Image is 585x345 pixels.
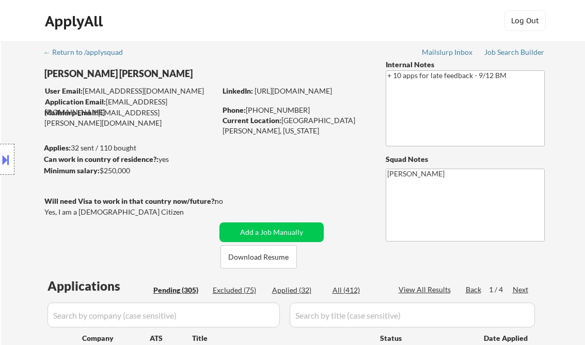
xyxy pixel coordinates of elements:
[223,106,246,114] strong: Phone:
[484,49,545,56] div: Job Search Builder
[223,116,281,125] strong: Current Location:
[272,285,324,295] div: Applied (32)
[223,115,369,136] div: [GEOGRAPHIC_DATA][PERSON_NAME], [US_STATE]
[386,59,545,70] div: Internal Notes
[192,333,370,343] div: Title
[466,284,482,295] div: Back
[484,333,529,343] div: Date Applied
[513,284,529,295] div: Next
[255,86,332,95] a: [URL][DOMAIN_NAME]
[43,48,133,58] a: ← Return to /applysquad
[333,285,384,295] div: All (412)
[48,280,150,292] div: Applications
[399,284,454,295] div: View All Results
[82,333,150,343] div: Company
[422,48,473,58] a: Mailslurp Inbox
[215,196,244,206] div: no
[223,105,369,115] div: [PHONE_NUMBER]
[150,333,192,343] div: ATS
[484,48,545,58] a: Job Search Builder
[219,222,324,242] button: Add a Job Manually
[386,154,545,164] div: Squad Notes
[504,10,546,31] button: Log Out
[213,285,264,295] div: Excluded (75)
[489,284,513,295] div: 1 / 4
[422,49,473,56] div: Mailslurp Inbox
[153,285,205,295] div: Pending (305)
[223,86,253,95] strong: LinkedIn:
[43,49,133,56] div: ← Return to /applysquad
[220,245,297,268] button: Download Resume
[48,303,280,327] input: Search by company (case sensitive)
[290,303,535,327] input: Search by title (case sensitive)
[45,12,106,30] div: ApplyAll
